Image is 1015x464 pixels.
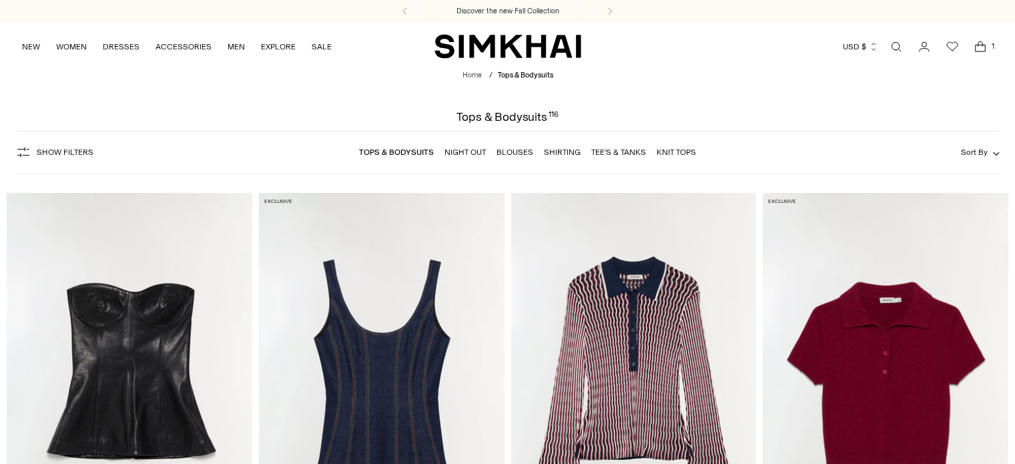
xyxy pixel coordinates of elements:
[496,148,533,157] a: Blouses
[549,111,559,123] div: 116
[883,33,910,60] a: Open search modal
[498,71,553,79] span: Tops & Bodysuits
[56,32,87,61] a: WOMEN
[591,148,646,157] a: Tee's & Tanks
[22,32,40,61] a: NEW
[434,33,581,59] a: SIMKHAI
[456,6,559,17] a: Discover the new Fall Collection
[657,148,696,157] a: Knit Tops
[155,32,212,61] a: ACCESSORIES
[544,148,581,157] a: Shirting
[987,40,999,52] span: 1
[228,32,245,61] a: MEN
[967,33,994,60] a: Open cart modal
[359,138,696,166] nav: Linked collections
[312,32,332,61] a: SALE
[462,71,482,79] a: Home
[444,148,486,157] a: Night Out
[103,32,139,61] a: DRESSES
[456,111,558,123] h1: Tops & Bodysuits
[961,148,988,157] span: Sort By
[359,148,434,157] a: Tops & Bodysuits
[911,33,938,60] a: Go to the account page
[462,70,553,81] nav: breadcrumbs
[261,32,296,61] a: EXPLORE
[489,70,492,81] div: /
[961,145,1000,160] button: Sort By
[939,33,966,60] a: Wishlist
[843,32,878,61] button: USD $
[37,148,93,157] span: Show Filters
[15,142,93,163] button: Show Filters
